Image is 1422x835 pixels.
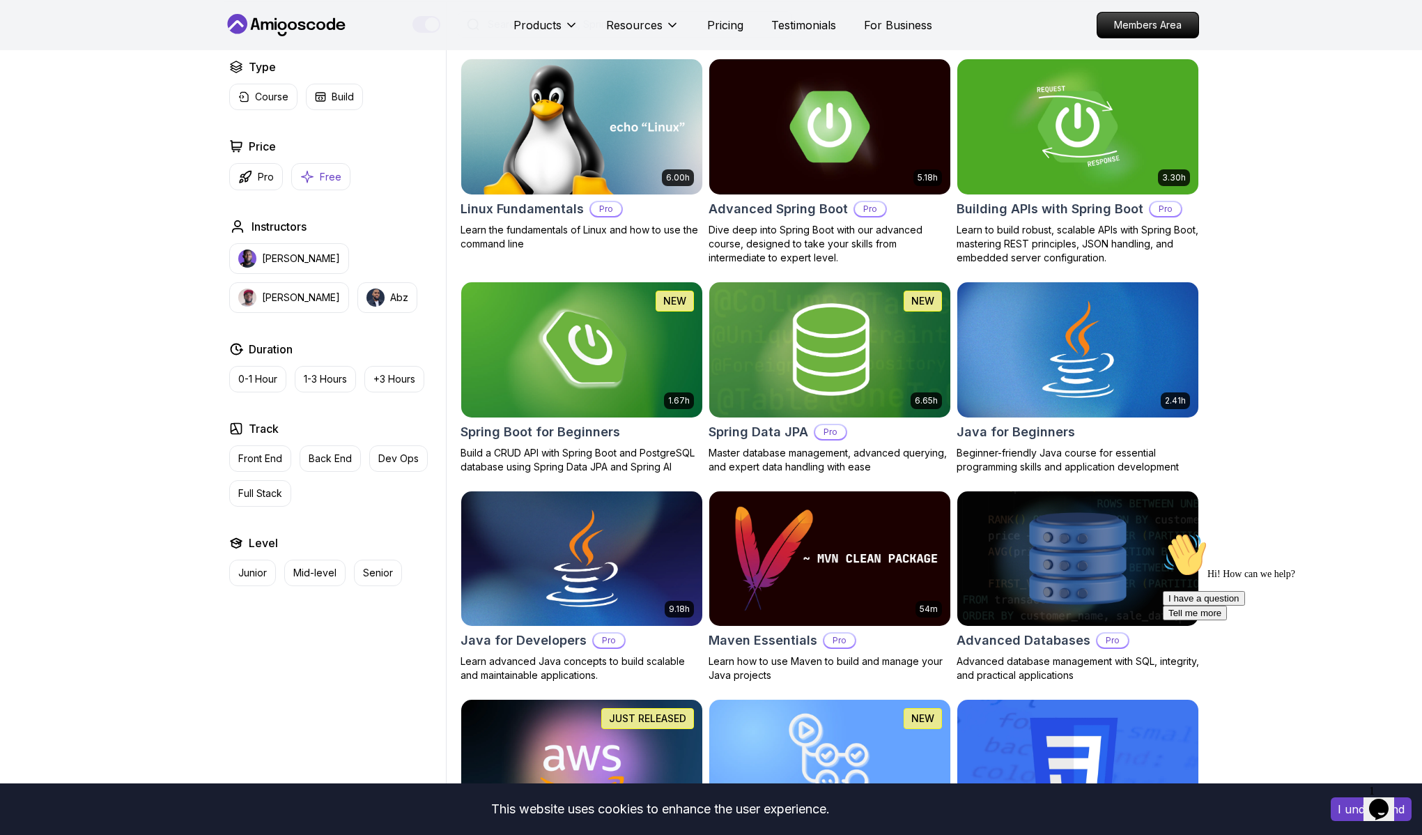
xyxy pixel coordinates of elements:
[1150,202,1181,216] p: Pro
[238,250,256,268] img: instructor img
[461,422,620,442] h2: Spring Boot for Beginners
[591,202,621,216] p: Pro
[354,560,402,586] button: Senior
[855,202,886,216] p: Pro
[461,199,584,219] h2: Linux Fundamentals
[295,366,356,392] button: 1-3 Hours
[513,17,562,33] p: Products
[666,172,690,183] p: 6.00h
[332,90,354,104] p: Build
[1097,13,1198,38] p: Members Area
[390,291,408,305] p: Abz
[824,634,855,648] p: Pro
[461,59,702,194] img: Linux Fundamentals card
[1097,634,1128,648] p: Pro
[709,446,951,474] p: Master database management, advanced querying, and expert data handling with ease
[6,42,138,52] span: Hi! How can we help?
[957,446,1199,474] p: Beginner-friendly Java course for essential programming skills and application development
[1162,172,1186,183] p: 3.30h
[6,64,88,79] button: I have a question
[255,90,288,104] p: Course
[663,294,686,308] p: NEW
[707,17,743,33] a: Pricing
[229,243,349,274] button: instructor img[PERSON_NAME]
[300,445,361,472] button: Back End
[461,631,587,650] h2: Java for Developers
[709,59,950,194] img: Advanced Spring Boot card
[238,289,256,307] img: instructor img
[461,654,703,682] p: Learn advanced Java concepts to build scalable and maintainable applications.
[306,84,363,110] button: Build
[771,17,836,33] a: Testimonials
[6,6,50,50] img: :wave:
[293,566,337,580] p: Mid-level
[709,199,848,219] h2: Advanced Spring Boot
[357,282,417,313] button: instructor imgAbz
[957,223,1199,265] p: Learn to build robust, scalable APIs with Spring Boot, mastering REST principles, JSON handling, ...
[258,170,274,184] p: Pro
[229,445,291,472] button: Front End
[669,604,690,615] p: 9.18h
[461,700,702,835] img: AWS for Developers card
[284,560,346,586] button: Mid-level
[606,17,679,45] button: Resources
[957,491,1198,627] img: Advanced Databases card
[957,199,1143,219] h2: Building APIs with Spring Boot
[10,794,1310,825] div: This website uses cookies to enhance the user experience.
[1097,12,1199,38] a: Members Area
[709,422,808,442] h2: Spring Data JPA
[957,631,1090,650] h2: Advanced Databases
[262,291,340,305] p: [PERSON_NAME]
[238,487,282,500] p: Full Stack
[249,138,276,155] h2: Price
[229,560,276,586] button: Junior
[513,17,578,45] button: Products
[911,294,934,308] p: NEW
[815,425,846,439] p: Pro
[249,59,276,75] h2: Type
[957,700,1198,835] img: CSS Essentials card
[709,631,817,650] h2: Maven Essentials
[957,59,1198,194] img: Building APIs with Spring Boot card
[291,163,350,190] button: Free
[461,491,703,683] a: Java for Developers card9.18hJava for DevelopersProLearn advanced Java concepts to build scalable...
[709,282,950,417] img: Spring Data JPA card
[594,634,624,648] p: Pro
[709,282,951,474] a: Spring Data JPA card6.65hNEWSpring Data JPAProMaster database management, advanced querying, and ...
[6,79,70,93] button: Tell me more
[461,446,703,474] p: Build a CRUD API with Spring Boot and PostgreSQL database using Spring Data JPA and Spring AI
[229,163,283,190] button: Pro
[461,282,703,474] a: Spring Boot for Beginners card1.67hNEWSpring Boot for BeginnersBuild a CRUD API with Spring Boot ...
[915,395,938,406] p: 6.65h
[461,491,702,627] img: Java for Developers card
[957,59,1199,265] a: Building APIs with Spring Boot card3.30hBuilding APIs with Spring BootProLearn to build robust, s...
[957,282,1199,474] a: Java for Beginners card2.41hJava for BeginnersBeginner-friendly Java course for essential program...
[1363,779,1408,821] iframe: chat widget
[229,84,297,110] button: Course
[609,712,686,726] p: JUST RELEASED
[262,252,340,266] p: [PERSON_NAME]
[238,372,277,386] p: 0-1 Hour
[461,59,703,251] a: Linux Fundamentals card6.00hLinux FundamentalsProLearn the fundamentals of Linux and how to use t...
[709,491,951,683] a: Maven Essentials card54mMaven EssentialsProLearn how to use Maven to build and manage your Java p...
[920,604,938,615] p: 54m
[864,17,932,33] a: For Business
[709,491,950,627] img: Maven Essentials card
[6,6,256,93] div: 👋Hi! How can we help?I have a questionTell me more
[229,480,291,507] button: Full Stack
[238,566,267,580] p: Junior
[957,282,1198,417] img: Java for Beginners card
[957,654,1199,682] p: Advanced database management with SQL, integrity, and practical applications
[373,372,415,386] p: +3 Hours
[1165,395,1186,406] p: 2.41h
[957,422,1075,442] h2: Java for Beginners
[461,282,702,417] img: Spring Boot for Beginners card
[668,395,690,406] p: 1.67h
[378,452,419,466] p: Dev Ops
[238,452,282,466] p: Front End
[249,420,279,437] h2: Track
[911,712,934,726] p: NEW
